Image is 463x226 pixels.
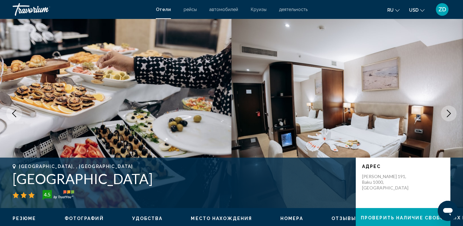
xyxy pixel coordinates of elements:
div: 4.5 [41,191,53,198]
button: Место нахождения [191,216,252,221]
a: автомобилей [209,7,238,12]
img: trustyou-badge-hor.svg [43,190,74,200]
span: USD [409,8,419,13]
a: Отели [156,7,171,12]
a: рейсы [184,7,197,12]
a: Круизы [251,7,267,12]
span: ru [387,8,394,13]
button: Change language [387,5,400,14]
button: Фотографий [65,216,104,221]
button: Change currency [409,5,425,14]
button: Резюме [13,216,36,221]
p: адрес [362,164,444,169]
iframe: Кнопка запуска окна обмена сообщениями [438,201,458,221]
span: ZD [438,6,446,13]
a: деятельность [279,7,308,12]
a: Travorium [13,3,149,16]
button: User Menu [434,3,450,16]
h1: [GEOGRAPHIC_DATA] [13,171,349,187]
button: Отзывы [331,216,356,221]
button: Удобства [132,216,163,221]
button: Next image [441,106,457,121]
span: [GEOGRAPHIC_DATA], , [GEOGRAPHIC_DATA] [19,164,133,169]
button: Номера [280,216,303,221]
p: [PERSON_NAME] 191, Baku 1000, [GEOGRAPHIC_DATA] [362,174,413,191]
button: Previous image [6,106,22,121]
